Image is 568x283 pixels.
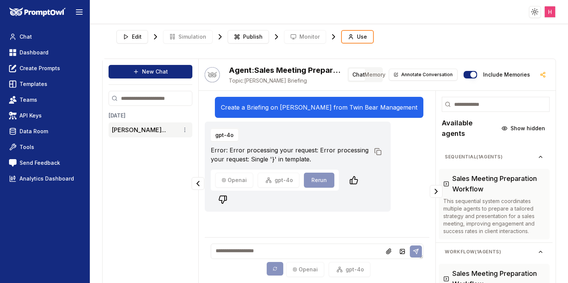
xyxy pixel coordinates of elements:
[6,93,84,107] a: Teams
[357,33,367,41] span: Use
[464,71,477,78] button: Include memories in the messages below
[511,125,545,132] span: Show hidden
[9,8,66,17] img: PromptOwl
[352,71,365,78] span: Chat
[112,125,166,134] button: [PERSON_NAME]...
[109,65,192,78] button: New Chat
[389,69,458,81] button: Annotate Conversation
[243,33,263,41] span: Publish
[20,112,42,119] span: API Keys
[9,159,17,167] img: feedback
[6,77,84,91] a: Templates
[6,109,84,122] a: API Keys
[443,197,545,235] p: This sequential system coordinates multiple agents to prepare a tailored strategy and presentatio...
[439,246,550,258] button: workflow(1agents)
[20,96,37,104] span: Teams
[228,30,269,44] button: Publish
[205,67,220,82] button: Talk with Hootie
[109,112,192,119] h3: [DATE]
[364,71,385,78] span: Memory
[229,65,341,75] h2: Sales Meeting Preparation Workflow
[6,172,84,185] a: Analytics Dashboard
[545,6,556,17] img: ACg8ocJJXoBNX9W-FjmgwSseULRJykJmqCZYzqgfQpEi3YodQgNtRg=s96-c
[20,128,48,135] span: Data Room
[163,30,213,44] a: Simulation
[284,30,326,44] a: Monitor
[483,72,530,77] label: Include memories in the messages below
[20,33,32,41] span: Chat
[20,49,48,56] span: Dashboard
[211,146,370,164] p: Error: Error processing your request: Error processing your request: Single '}' in template.
[6,46,84,59] a: Dashboard
[20,143,34,151] span: Tools
[205,67,220,82] img: Bot
[20,175,74,182] span: Analytics Dashboard
[497,122,550,134] button: Show hidden
[341,30,374,44] button: Use
[6,140,84,154] a: Tools
[452,173,545,194] h3: Sales Meeting Preparation Workflow
[445,154,538,160] span: sequential ( 1 agents)
[6,30,84,44] a: Chat
[6,156,84,170] a: Send Feedback
[132,33,142,41] span: Edit
[430,185,443,198] button: Collapse panel
[20,65,60,72] span: Create Prompts
[229,77,341,84] span: Tiffany Clark Briefing
[192,177,204,190] button: Collapse panel
[20,80,47,88] span: Templates
[221,103,417,112] p: Create a Briefing on [PERSON_NAME] from Twin Bear Management
[439,151,550,163] button: sequential(1agents)
[6,62,84,75] a: Create Prompts
[180,125,189,134] button: Conversation options
[445,249,538,255] span: workflow ( 1 agents)
[442,118,497,139] h2: Available agents
[116,30,148,44] button: Edit
[211,129,238,141] button: gpt-4o
[6,125,84,138] a: Data Room
[20,159,60,167] span: Send Feedback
